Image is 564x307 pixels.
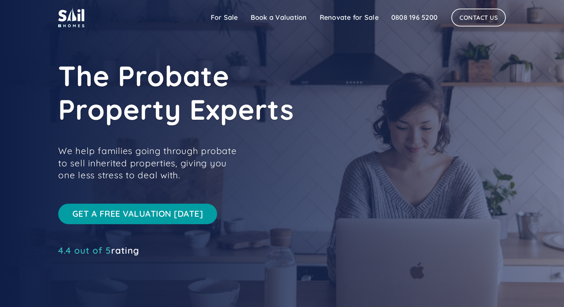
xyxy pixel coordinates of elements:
[204,10,244,25] a: For Sale
[58,145,245,181] p: We help families going through probate to sell inherited properties, giving you one less stress t...
[58,247,139,254] a: 4.4 out of 5rating
[58,7,84,27] img: sail home logo
[58,258,170,267] iframe: Customer reviews powered by Trustpilot
[58,247,139,254] div: rating
[58,245,111,256] span: 4.4 out of 5
[385,10,444,25] a: 0808 196 5200
[58,59,394,126] h1: The Probate Property Experts
[313,10,385,25] a: Renovate for Sale
[58,204,217,224] a: Get a free valuation [DATE]
[244,10,313,25] a: Book a Valuation
[451,9,506,26] a: Contact Us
